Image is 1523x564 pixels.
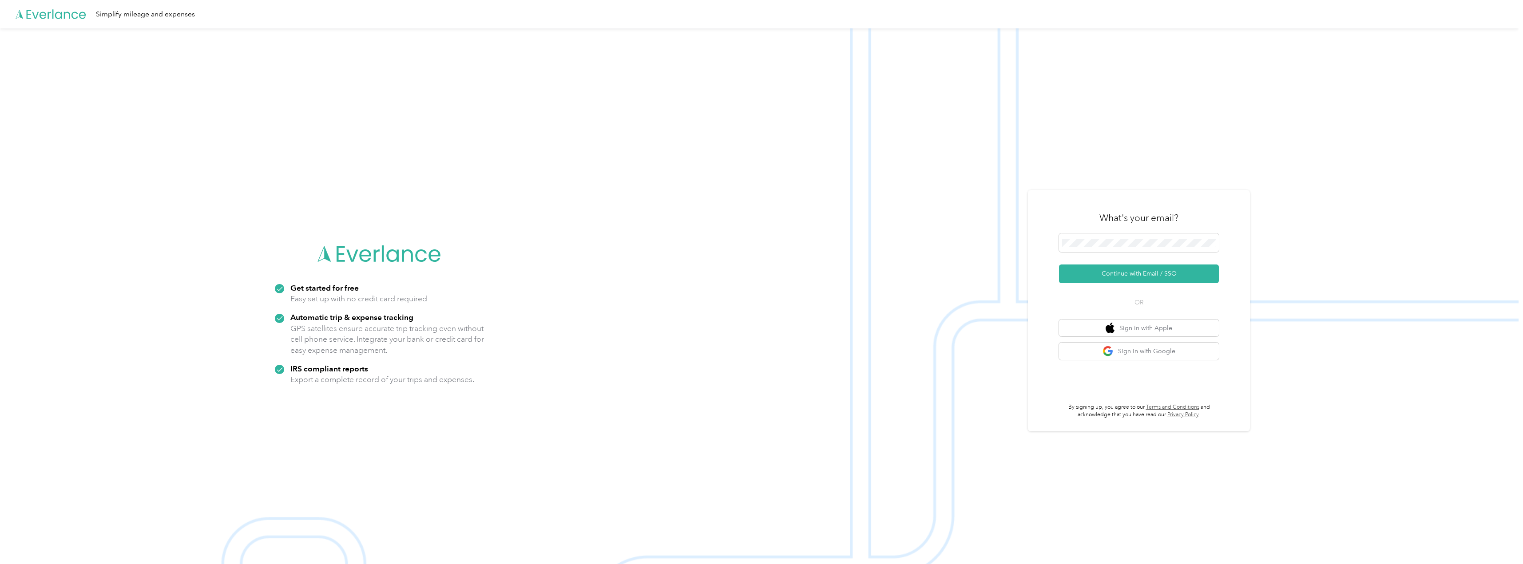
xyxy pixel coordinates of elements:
[1103,346,1114,357] img: google logo
[1099,212,1178,224] h3: What's your email?
[1146,404,1199,410] a: Terms and Conditions
[290,374,474,385] p: Export a complete record of your trips and expenses.
[1059,264,1219,283] button: Continue with Email / SSO
[96,9,195,20] div: Simplify mileage and expenses
[1059,343,1219,360] button: google logoSign in with Google
[1123,298,1154,307] span: OR
[1059,319,1219,337] button: apple logoSign in with Apple
[290,312,413,322] strong: Automatic trip & expense tracking
[1059,403,1219,419] p: By signing up, you agree to our and acknowledge that you have read our .
[1167,411,1199,418] a: Privacy Policy
[290,323,484,356] p: GPS satellites ensure accurate trip tracking even without cell phone service. Integrate your bank...
[290,283,359,292] strong: Get started for free
[1106,323,1114,334] img: apple logo
[290,364,368,373] strong: IRS compliant reports
[290,293,427,304] p: Easy set up with no credit card required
